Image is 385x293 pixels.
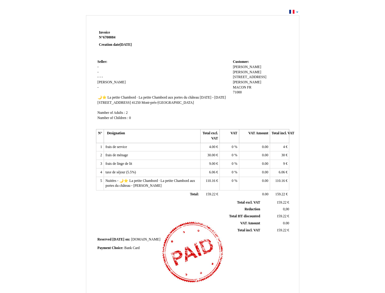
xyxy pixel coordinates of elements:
[98,80,126,84] span: [PERSON_NAME]
[96,160,104,168] td: 3
[233,60,249,64] span: Customer:
[244,207,260,211] span: Reduction
[98,85,99,89] span: -
[229,214,260,218] span: Total HT discounted
[99,35,172,40] strong: N°
[262,170,268,174] span: 0.00
[283,207,289,211] span: 0,00
[96,151,104,160] td: 2
[262,145,268,149] span: 0.00
[220,168,239,177] td: %
[124,246,140,250] span: Bank Card
[232,162,233,166] span: 0
[190,192,199,196] span: Total:
[104,129,200,143] th: Designation
[283,162,285,166] span: 9
[200,129,219,143] th: Total excl. VAT
[126,111,128,115] span: 2
[207,153,215,157] span: 30.00
[283,221,289,225] span: 0.00
[200,190,219,199] td: €
[275,179,285,183] span: 110.16
[98,116,128,120] span: Number of Children :
[220,151,239,160] td: %
[98,96,199,99] span: 🌙⭐ La petite Chambord · La petite Chambord aux portes du château
[209,170,215,174] span: 6.06
[232,145,233,149] span: 0
[99,75,101,79] span: -
[220,129,239,143] th: VAT
[277,214,287,218] span: 159.22
[96,129,104,143] th: N°
[200,96,226,99] span: [DATE] - [DATE]
[233,75,266,84] span: [STREET_ADDRESS][PERSON_NAME]
[98,237,112,241] span: Reserved
[98,246,123,250] span: Payment Choice:
[105,145,127,149] span: frais de service
[200,151,219,160] td: €
[233,70,261,74] span: [PERSON_NAME]
[105,170,136,174] span: taxe de séjour (5.5%)
[261,213,290,220] td: €
[220,177,239,190] td: %
[99,43,132,47] strong: Creation date
[98,65,99,69] span: -
[281,153,285,157] span: 30
[233,85,246,89] span: MACON
[200,143,219,151] td: €
[102,75,103,79] span: -
[275,192,285,196] span: 159.22
[200,177,219,190] td: €
[233,90,242,94] span: 71000
[270,177,289,190] td: €
[96,168,104,177] td: 4
[277,201,287,204] span: 159.22
[105,153,128,157] span: frais de ménage
[206,192,216,196] span: 159.22
[112,237,124,241] span: [DATE]
[220,160,239,168] td: %
[270,160,289,168] td: €
[232,179,233,183] span: 0
[98,101,131,105] span: [STREET_ADDRESS]
[270,129,289,143] th: Total incl. VAT
[262,153,268,157] span: 0.00
[239,129,270,143] th: VAT Amount
[105,162,132,166] span: frais de linge de lit
[270,151,289,160] td: €
[96,177,104,190] td: 5
[270,143,289,151] td: €
[240,221,260,225] span: VAT Amount
[232,170,233,174] span: 0
[279,170,285,174] span: 6.06
[200,160,219,168] td: €
[270,168,289,177] td: €
[98,70,99,74] span: -
[270,190,289,199] td: €
[277,228,287,232] span: 159.22
[206,179,216,183] span: 110.16
[141,101,194,105] span: Mont-prés-[GEOGRAPHIC_DATA]
[132,101,141,105] span: 41250
[209,162,215,166] span: 9.00
[261,227,290,234] td: €
[237,201,260,204] span: Total excl. VAT
[220,143,239,151] td: %
[103,35,116,39] span: 6700084
[262,192,268,196] span: 0.00
[129,116,131,120] span: 0
[120,43,132,47] span: [DATE]
[262,162,268,166] span: 0.00
[96,143,104,151] td: 1
[105,179,195,188] span: Nuitées - 🌙⭐ La petite Chambord · La petite Chambord aux portes du château - [PERSON_NAME]
[131,237,160,241] span: [DOMAIN_NAME]
[262,179,268,183] span: 0.00
[200,168,219,177] td: €
[98,60,107,64] span: Seller:
[233,65,261,69] span: [PERSON_NAME]
[98,75,99,79] span: -
[237,228,260,232] span: Total incl. VAT
[125,237,130,241] span: on:
[99,31,110,34] span: Invoice
[283,145,285,149] span: 4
